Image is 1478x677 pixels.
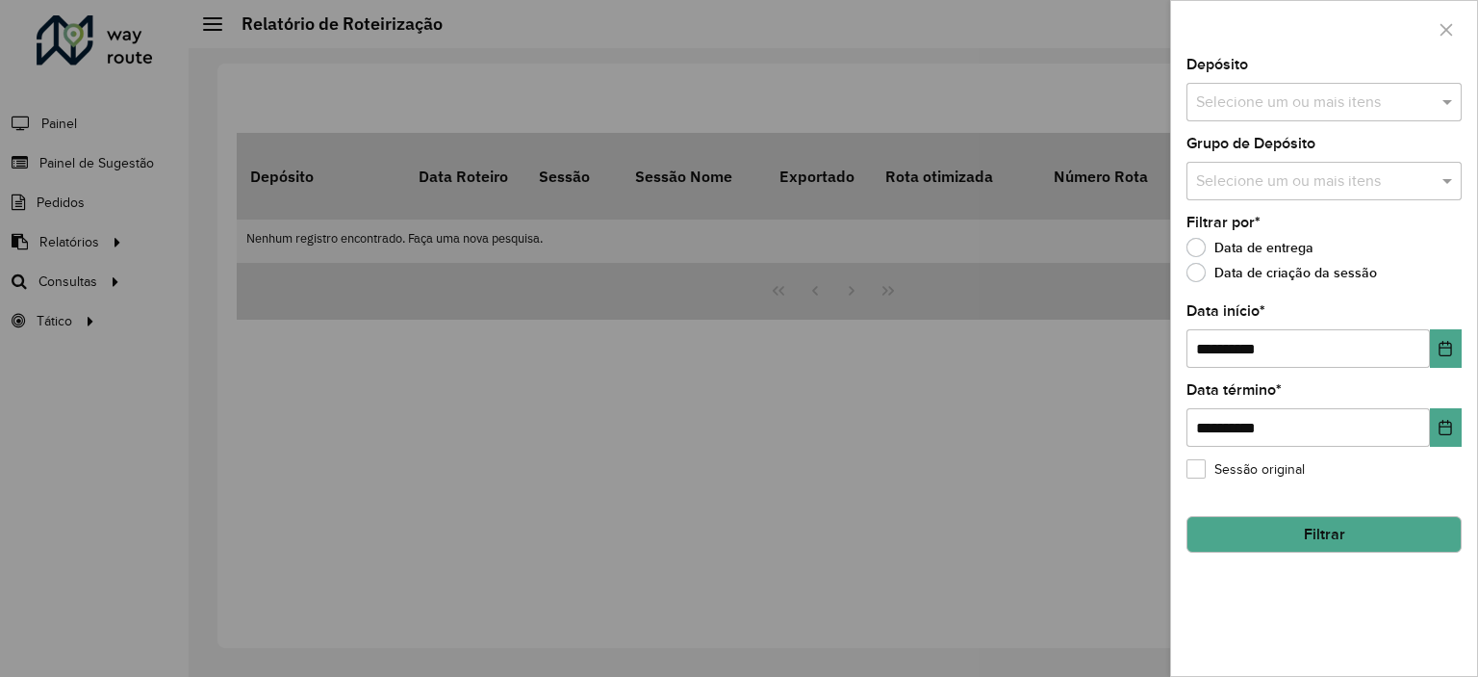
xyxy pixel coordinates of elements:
label: Depósito [1186,53,1248,76]
button: Choose Date [1430,329,1462,368]
label: Filtrar por [1186,211,1261,234]
label: Sessão original [1186,459,1305,480]
label: Grupo de Depósito [1186,132,1315,155]
label: Data de criação da sessão [1186,263,1377,282]
button: Filtrar [1186,516,1462,553]
label: Data início [1186,299,1265,323]
button: Choose Date [1430,408,1462,447]
label: Data de entrega [1186,238,1313,257]
label: Data término [1186,378,1282,402]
